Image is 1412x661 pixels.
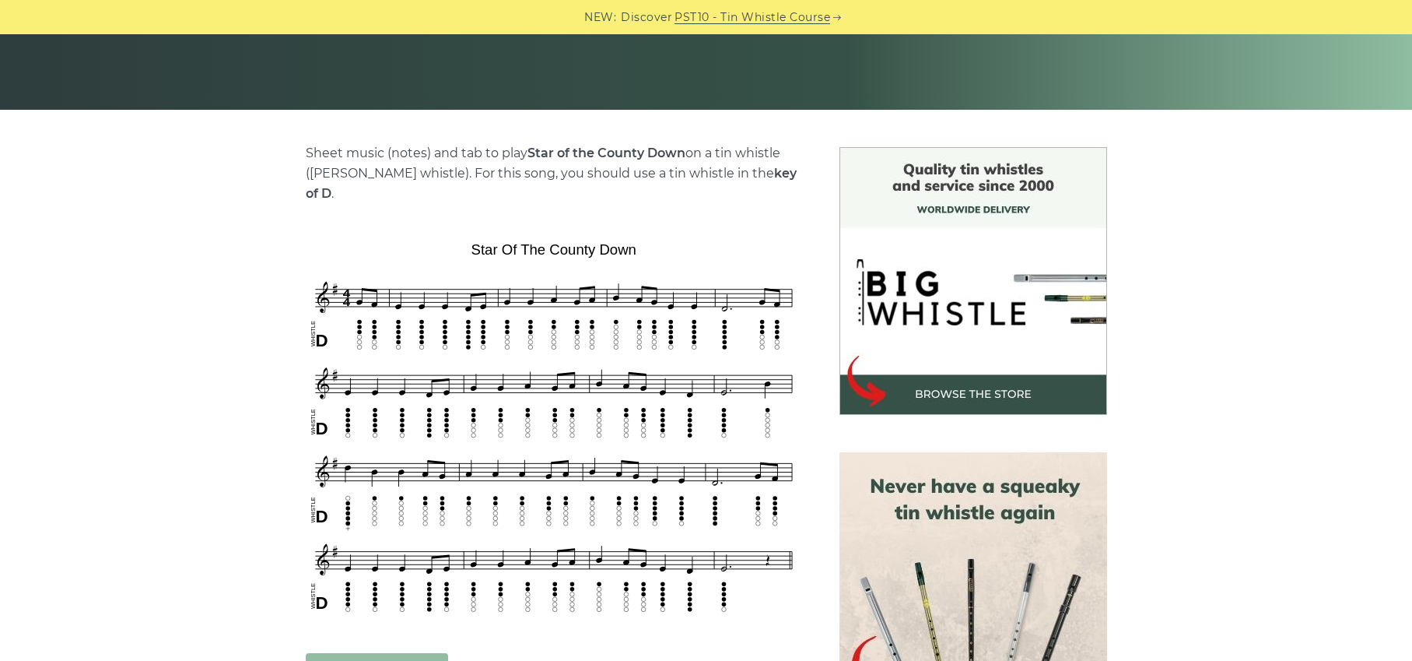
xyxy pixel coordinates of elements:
img: BigWhistle Tin Whistle Store [839,147,1107,415]
span: NEW: [584,9,616,26]
strong: Star of the County Down [527,146,685,160]
p: Sheet music (notes) and tab to play on a tin whistle ([PERSON_NAME] whistle). For this song, you ... [306,143,802,204]
strong: key of D [306,166,797,201]
a: PST10 - Tin Whistle Course [674,9,830,26]
span: Discover [621,9,672,26]
img: Star of the County Down Tin Whistle Tab & Sheet Music [306,236,802,622]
